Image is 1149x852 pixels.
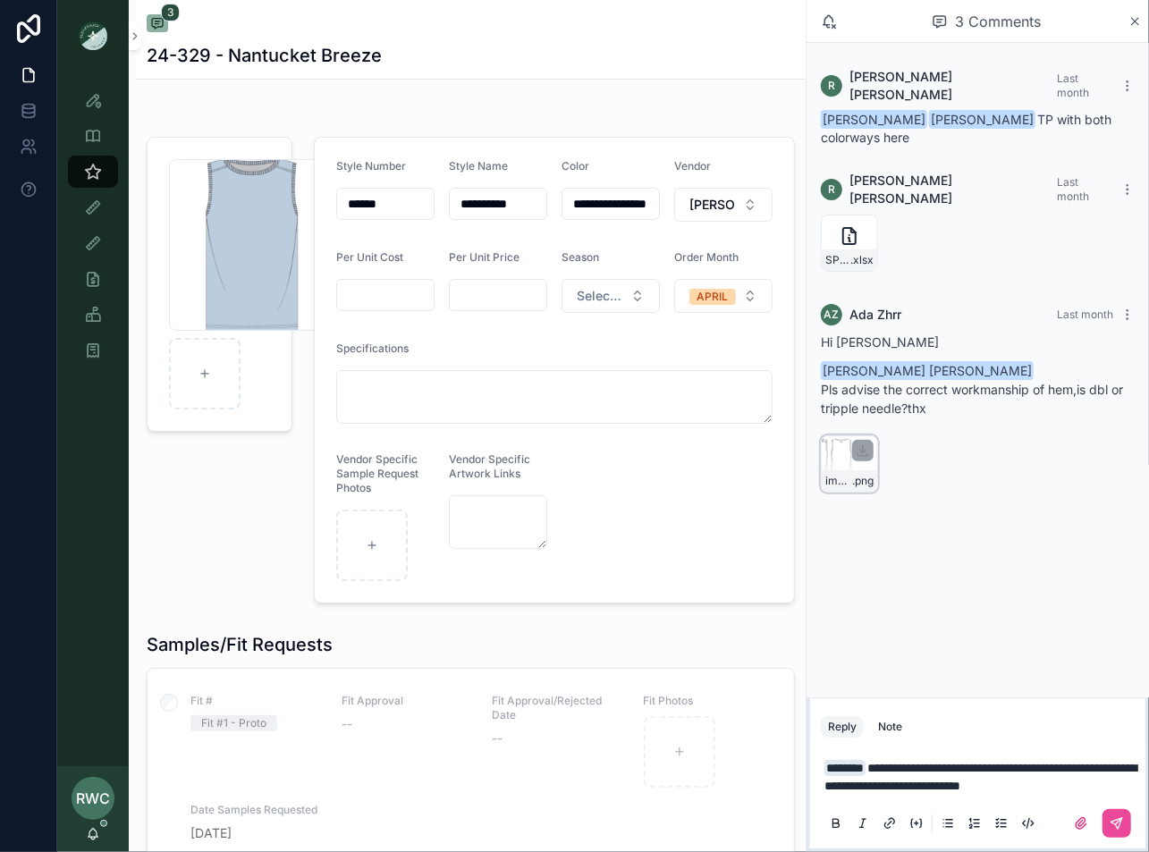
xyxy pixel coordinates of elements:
span: RWC [76,788,110,809]
span: [PERSON_NAME] [821,110,927,129]
span: [PERSON_NAME] [PERSON_NAME] [849,172,1057,207]
span: AZ [824,308,840,322]
button: Note [871,716,909,738]
span: Style Number [336,159,406,173]
p: Pls advise the correct workmanship of hem,is dbl or tripple needle?thx [821,380,1135,418]
div: Fit #1 - Proto [201,715,266,731]
span: .xlsx [850,253,874,267]
span: Order Month [674,250,739,264]
span: Fit Approval [342,694,471,708]
span: Per Unit Price [449,250,520,264]
span: 3 [161,4,180,21]
span: Date Samples Requested [190,803,320,817]
span: Per Unit Cost [336,250,403,264]
span: Color [562,159,589,173]
span: -- [493,730,503,747]
span: Fit # [190,694,320,708]
span: Last month [1057,175,1089,203]
button: Select Button [562,279,660,313]
span: R [828,182,835,197]
span: .png [852,474,874,488]
div: scrollable content [57,72,129,390]
span: Vendor Specific Artwork Links [449,452,530,480]
span: Select a Season on MPN Level [577,287,623,305]
button: 3 [147,14,168,36]
div: APRIL [697,289,729,305]
span: [DATE] [190,824,320,842]
span: Fit Photos [643,694,773,708]
span: [PERSON_NAME] [PERSON_NAME] [821,361,1034,380]
span: [PERSON_NAME] [929,110,1035,129]
button: Select Button [674,279,773,313]
span: SP26-TN#TN#24-329_coolmax-[PERSON_NAME]-tank_[DATE] [825,253,850,267]
span: Last month [1057,308,1113,321]
span: Vendor [674,159,711,173]
span: -- [342,715,352,733]
span: [PERSON_NAME] [PERSON_NAME] [849,68,1057,104]
span: 3 Comments [955,11,1041,32]
span: Last month [1057,72,1089,99]
span: TP with both colorways here [821,112,1111,145]
button: Reply [821,716,864,738]
span: Ada Zhrr [849,306,901,324]
button: Select Button [674,188,773,222]
p: Hi [PERSON_NAME] [821,333,1135,351]
span: Season [562,250,599,264]
h1: 24-329 - Nantucket Breeze [147,43,382,68]
span: Specifications [336,342,409,355]
span: Style Name [449,159,508,173]
span: R [828,79,835,93]
span: image [825,474,852,488]
img: App logo [79,21,107,50]
span: [PERSON_NAME] [689,196,736,214]
span: Vendor Specific Sample Request Photos [336,452,418,494]
h1: Samples/Fit Requests [147,632,333,657]
span: Fit Approval/Rejected Date [493,694,622,722]
div: Note [878,720,902,734]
